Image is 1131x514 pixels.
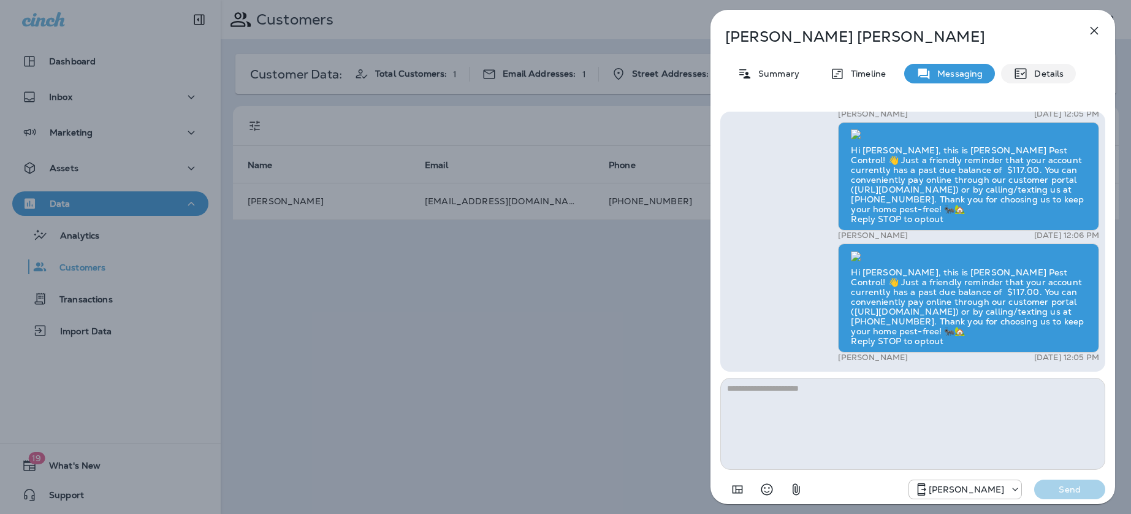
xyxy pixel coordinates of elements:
p: [DATE] 12:05 PM [1034,109,1099,119]
button: Select an emoji [755,477,779,502]
p: Summary [752,69,799,79]
p: [PERSON_NAME] [929,485,1005,494]
div: Hi [PERSON_NAME], this is [PERSON_NAME] Pest Control! 👋 Just a friendly reminder that your accoun... [838,244,1099,353]
img: twilio-download [851,129,861,139]
p: Timeline [845,69,886,79]
img: twilio-download [851,251,861,261]
button: Add in a premade template [725,477,750,502]
p: Details [1028,69,1064,79]
p: [PERSON_NAME] [838,109,908,119]
p: [DATE] 12:06 PM [1034,231,1099,240]
p: [PERSON_NAME] [PERSON_NAME] [725,28,1060,45]
div: +1 (504) 576-9603 [909,482,1022,497]
p: Messaging [931,69,983,79]
p: [DATE] 12:05 PM [1034,353,1099,362]
div: Hi [PERSON_NAME], this is [PERSON_NAME] Pest Control! 👋 Just a friendly reminder that your accoun... [838,122,1099,231]
p: [PERSON_NAME] [838,353,908,362]
p: [PERSON_NAME] [838,231,908,240]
